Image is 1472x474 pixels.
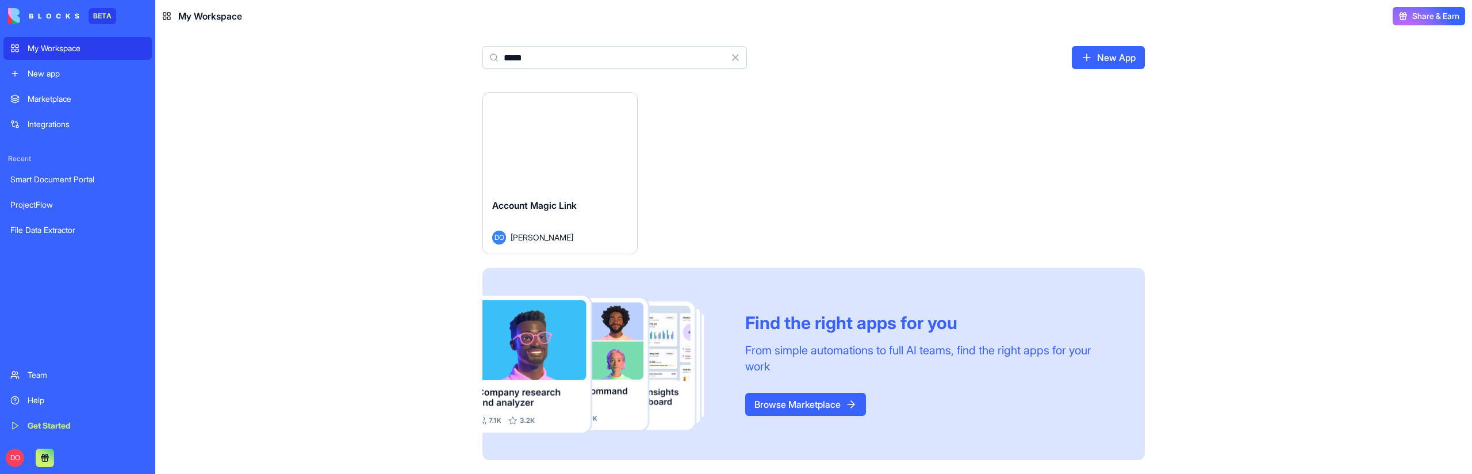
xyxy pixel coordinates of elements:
[28,93,145,105] div: Marketplace
[492,231,506,244] span: DO
[1412,10,1459,22] span: Share & Earn
[511,231,573,243] span: [PERSON_NAME]
[3,113,152,136] a: Integrations
[745,393,866,416] a: Browse Marketplace
[10,199,145,211] div: ProjectFlow
[3,414,152,437] a: Get Started
[3,87,152,110] a: Marketplace
[28,420,145,431] div: Get Started
[10,174,145,185] div: Smart Document Portal
[3,168,152,191] a: Smart Document Portal
[1072,46,1145,69] a: New App
[1393,7,1465,25] button: Share & Earn
[492,200,577,211] span: Account Magic Link
[482,296,727,433] img: Frame_181_egmpey.png
[28,43,145,54] div: My Workspace
[89,8,116,24] div: BETA
[178,9,242,23] span: My Workspace
[3,37,152,60] a: My Workspace
[28,118,145,130] div: Integrations
[3,389,152,412] a: Help
[8,8,116,24] a: BETA
[28,395,145,406] div: Help
[482,92,638,254] a: Account Magic LinkDO[PERSON_NAME]
[3,219,152,242] a: File Data Extractor
[3,364,152,387] a: Team
[3,193,152,216] a: ProjectFlow
[8,8,79,24] img: logo
[28,369,145,381] div: Team
[28,68,145,79] div: New app
[3,154,152,163] span: Recent
[10,224,145,236] div: File Data Extractor
[3,62,152,85] a: New app
[745,312,1117,333] div: Find the right apps for you
[6,449,24,467] span: DO
[745,342,1117,374] div: From simple automations to full AI teams, find the right apps for your work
